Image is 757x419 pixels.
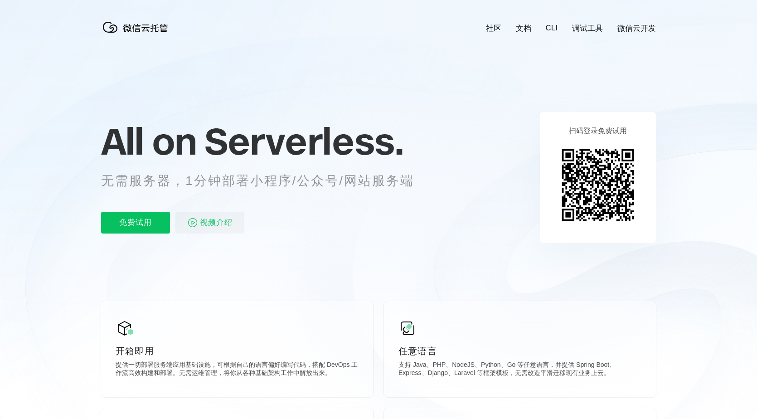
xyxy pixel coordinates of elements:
p: 免费试用 [101,212,170,234]
span: Serverless. [204,118,403,164]
a: 微信云开发 [617,23,656,34]
img: 微信云托管 [101,18,174,36]
a: 微信云托管 [101,30,174,38]
span: 视频介绍 [200,212,233,234]
a: 社区 [486,23,501,34]
a: CLI [546,24,558,33]
img: video_play.svg [187,217,198,228]
p: 扫码登录免费试用 [569,127,627,136]
span: All on [101,118,196,164]
a: 调试工具 [572,23,603,34]
p: 支持 Java、PHP、NodeJS、Python、Go 等任意语言，并提供 Spring Boot、Express、Django、Laravel 等框架模板，无需改造平滑迁移现有业务上云。 [398,361,641,379]
p: 开箱即用 [116,345,359,357]
a: 文档 [516,23,531,34]
p: 无需服务器，1分钟部署小程序/公众号/网站服务端 [101,172,431,190]
p: 提供一切部署服务端应用基础设施，可根据自己的语言偏好编写代码，搭配 DevOps 工作流高效构建和部署。无需运维管理，将你从各种基础架构工作中解放出来。 [116,361,359,379]
p: 任意语言 [398,345,641,357]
